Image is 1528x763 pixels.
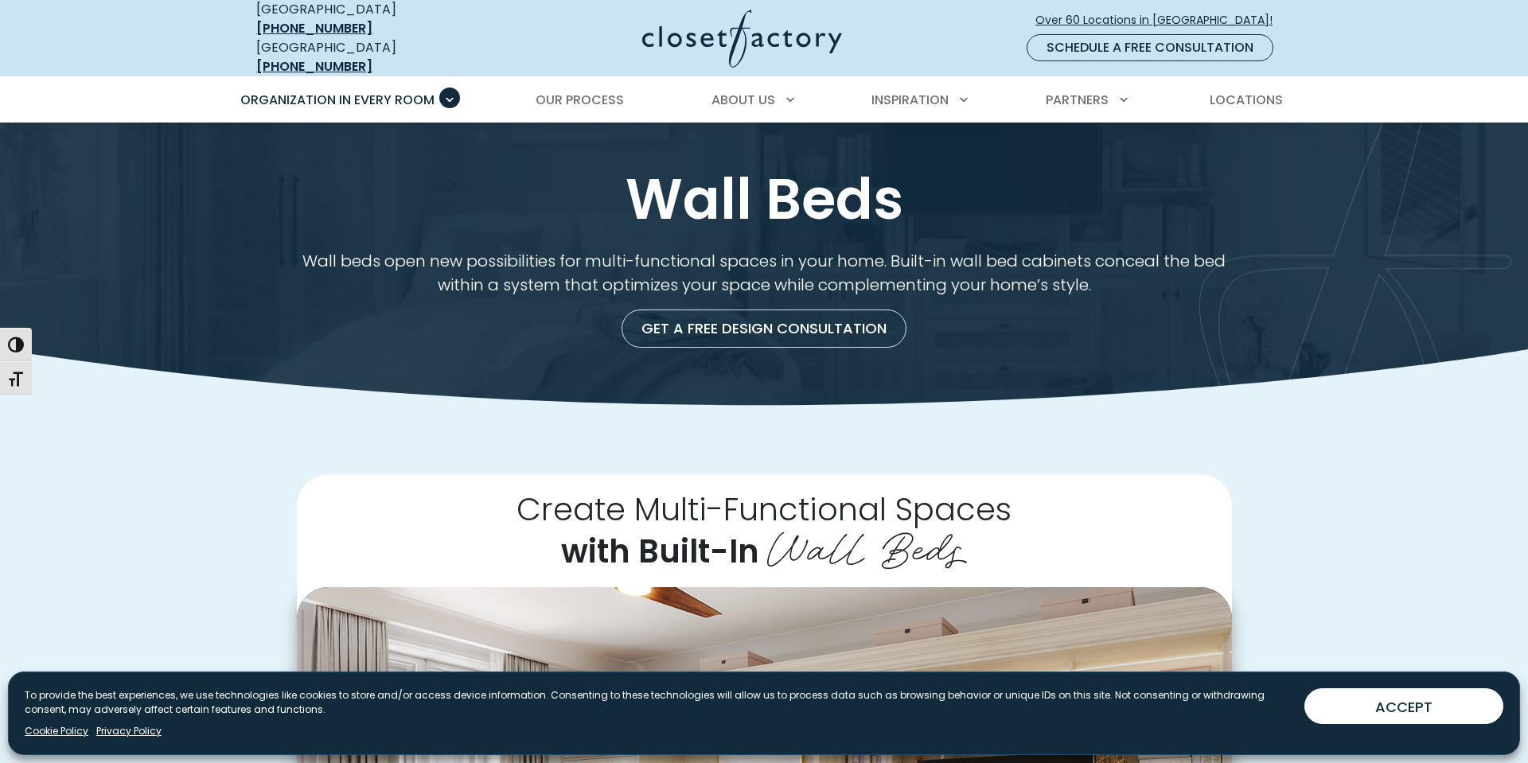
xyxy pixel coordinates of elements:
a: Over 60 Locations in [GEOGRAPHIC_DATA]! [1035,6,1286,34]
span: Our Process [536,91,624,109]
span: About Us [711,91,775,109]
a: Get a Free Design Consultation [622,309,906,348]
a: Privacy Policy [96,724,162,738]
span: Partners [1046,91,1109,109]
a: [PHONE_NUMBER] [256,57,372,76]
img: Closet Factory Logo [642,10,842,68]
nav: Primary Menu [229,78,1299,123]
span: Inspiration [871,91,949,109]
div: [GEOGRAPHIC_DATA] [256,38,487,76]
span: Create Multi-Functional Spaces [516,487,1012,531]
button: ACCEPT [1304,688,1503,724]
a: [PHONE_NUMBER] [256,19,372,37]
p: To provide the best experiences, we use technologies like cookies to store and/or access device i... [25,688,1292,717]
p: Wall beds open new possibilities for multi-functional spaces in your home. Built-in wall bed cabi... [297,249,1232,297]
span: Wall Beds [767,512,968,576]
a: Schedule a Free Consultation [1027,34,1273,61]
a: Cookie Policy [25,724,88,738]
span: Over 60 Locations in [GEOGRAPHIC_DATA]! [1035,12,1285,29]
span: Locations [1210,91,1283,109]
span: with Built-In [561,529,759,574]
span: Organization in Every Room [240,91,435,109]
h1: Wall Beds [253,169,1275,230]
